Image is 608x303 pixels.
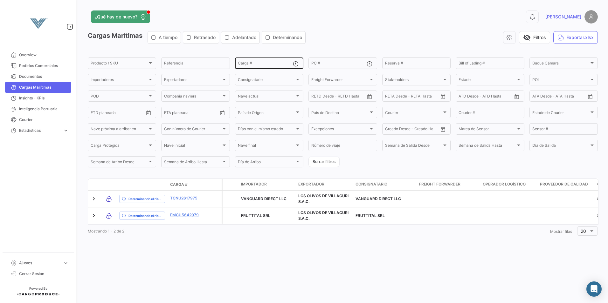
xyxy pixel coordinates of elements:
[164,144,221,149] span: Nave inicial
[401,95,426,99] input: Hasta
[238,128,295,132] span: Días con el mismo estado
[91,196,97,202] a: Expand/Collapse Row
[523,34,531,41] span: visibility_off
[164,128,221,132] span: Con número de Courier
[232,34,256,41] span: Adelantado
[311,78,368,83] span: Freight Forwarder
[91,111,102,116] input: Desde
[298,181,324,187] span: Exportador
[581,228,586,234] span: 20
[532,95,552,99] input: ATA Desde
[19,271,69,277] span: Cerrar Sesión
[180,111,205,116] input: Hasta
[159,34,177,41] span: A tiempo
[164,161,221,165] span: Semana de Arribo Hasta
[164,95,221,99] span: Compañía naviera
[385,128,409,132] input: Creado Desde
[519,31,550,44] button: visibility_offFiltros
[385,78,442,83] span: Stakeholders
[22,8,54,39] img: vanguard-logo.png
[417,179,480,190] datatable-header-cell: Freight Forwarder
[5,114,71,125] a: Courier
[238,179,296,190] datatable-header-cell: Importador
[553,31,598,44] button: Exportar.xlsx
[91,161,148,165] span: Semana de Arribo Desde
[19,106,69,112] span: Inteligencia Portuaria
[19,117,69,123] span: Courier
[63,128,69,133] span: expand_more
[356,181,387,187] span: Consignatario
[238,78,295,83] span: Consignatario
[385,111,442,116] span: Courier
[584,10,598,24] img: placeholder-user.png
[63,260,69,266] span: expand_more
[238,161,295,165] span: Día de Arribo
[194,34,216,41] span: Retrasado
[419,181,460,187] span: Freight Forwarder
[91,10,150,23] button: ¿Qué hay de nuevo?
[168,179,206,190] datatable-header-cell: Carga #
[550,229,572,234] span: Mostrar filas
[95,14,137,20] span: ¿Qué hay de nuevo?
[19,128,60,133] span: Estadísticas
[5,104,71,114] a: Inteligencia Portuaria
[385,95,397,99] input: Desde
[238,111,295,116] span: País de Origen
[311,128,368,132] span: Excepciones
[356,196,401,201] span: VANGUARD DIRECT LLC
[19,95,69,101] span: Insights - KPIs
[148,31,181,44] button: A tiempo
[532,62,589,66] span: Buque Cámara
[556,95,582,99] input: ATA Hasta
[206,182,222,187] datatable-header-cell: Póliza
[262,31,305,44] button: Determinando
[238,144,295,149] span: Nave final
[241,196,287,201] span: VANGUARD DIRECT LLC
[91,128,148,132] span: Nave próxima a arribar en
[91,144,148,149] span: Carga Protegida
[88,31,307,44] h3: Cargas Marítimas
[88,229,124,233] span: Mostrando 1 - 2 de 2
[183,31,219,44] button: Retrasado
[586,281,602,297] div: Abrir Intercom Messenger
[19,52,69,58] span: Overview
[459,128,515,132] span: Marca de Sensor
[537,179,595,190] datatable-header-cell: Proveedor de Calidad
[144,108,153,118] button: Open calendar
[532,78,589,83] span: POL
[107,111,132,116] input: Hasta
[532,111,589,116] span: Estado de Courier
[438,125,448,134] button: Open calendar
[327,95,353,99] input: Hasta
[117,182,168,187] datatable-header-cell: Estado de Envio
[218,108,227,118] button: Open calendar
[356,213,385,218] span: FRUTTITAL SRL
[5,60,71,71] a: Pedidos Comerciales
[5,71,71,82] a: Documentos
[170,195,203,201] a: TCNU2617975
[385,144,442,149] span: Semana de Salida Desde
[5,93,71,104] a: Insights - KPIs
[128,213,162,218] span: Determinando el riesgo ...
[91,95,148,99] span: POD
[459,78,515,83] span: Estado
[459,144,515,149] span: Semana de Salida Hasta
[483,95,508,99] input: ATD Hasta
[298,193,349,204] span: LOS OLIVOS DE VILLACURI S.A.C.
[413,128,438,132] input: Creado Hasta
[91,212,97,219] a: Expand/Collapse Row
[170,182,188,187] span: Carga #
[532,144,589,149] span: Día de Salida
[296,179,353,190] datatable-header-cell: Exportador
[298,210,349,221] span: LOS OLIVOS DE VILLACURI S.A.C.
[585,92,595,101] button: Open calendar
[91,62,148,66] span: Producto / SKU
[241,213,270,218] span: FRUTTITAL SRL
[19,84,69,90] span: Cargas Marítimas
[459,95,479,99] input: ATD Desde
[365,92,374,101] button: Open calendar
[19,63,69,69] span: Pedidos Comerciales
[273,34,302,41] span: Determinando
[241,181,267,187] span: Importador
[164,78,221,83] span: Exportadores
